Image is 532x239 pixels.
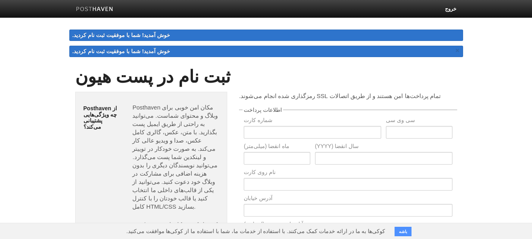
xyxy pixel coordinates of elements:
[244,117,272,123] font: شماره کارت
[395,227,412,236] button: باشه
[399,229,407,234] font: باشه
[244,195,272,201] font: آدرس خیابان
[244,221,303,227] font: آپارتمان، سوئیت (اختیاری)
[445,6,456,12] font: خروج
[132,104,218,210] font: Posthaven مکان امن خوبی برای وبلاگ و محتوای شماست. می‌توانید به راحتی از طریق ایمیل پست بگذارید. ...
[72,48,171,54] font: خوش آمدید! شما با موفقیت ثبت نام کردید.
[456,47,460,54] font: ×
[239,93,441,99] font: تمام پرداخت‌ها امن هستند و از طریق اتصالات SSL رمزگذاری شده انجام می‌شوند.
[75,67,231,86] font: ثبت نام در پست هیون
[244,107,282,113] font: اطلاعات پرداخت
[126,228,386,234] font: کوکی‌ها به ما در ارائه خدمات کمک می‌کنند. با استفاده از خدمات ما، شما با استفاده ما از کوکی‌ها مو...
[386,117,415,123] font: سی وی سی
[244,169,276,175] font: نام روی کارت
[72,32,171,38] font: خوش آمدید! شما با موفقیت ثبت نام کردید.
[83,105,117,130] font: Posthaven از چه ویژگی‌هایی پشتیبانی می‌کند؟
[76,7,113,13] img: پست‌هاون بار
[244,143,289,149] font: ماه انقضا (میلی‌متر)
[315,143,359,149] font: سال انقضا (YYYY)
